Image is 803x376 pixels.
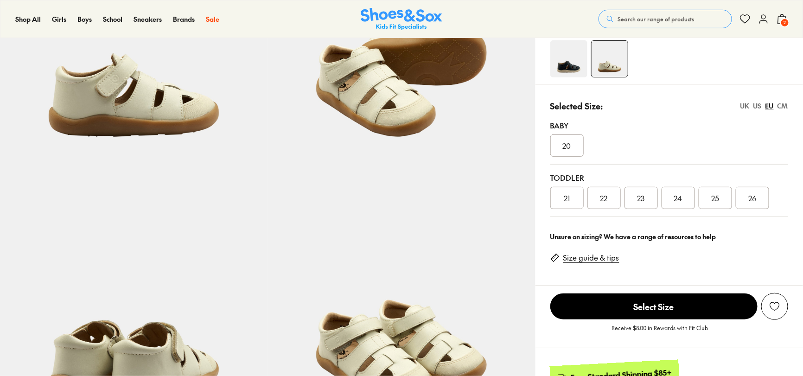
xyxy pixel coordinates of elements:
[550,100,603,112] p: Selected Size:
[563,253,619,263] a: Size guide & tips
[765,101,774,111] div: EU
[206,14,219,24] a: Sale
[592,41,628,77] img: 4-557457_1
[550,232,788,242] div: Unsure on sizing? We have a range of resources to help
[599,10,732,28] button: Search our range of products
[550,40,587,77] img: 4-557453_1
[564,192,570,204] span: 21
[612,324,708,340] p: Receive $8.00 in Rewards with Fit Club
[361,8,442,31] img: SNS_Logo_Responsive.svg
[753,101,762,111] div: US
[637,192,645,204] span: 23
[674,192,682,204] span: 24
[778,101,788,111] div: CM
[740,101,750,111] div: UK
[52,14,66,24] a: Girls
[761,293,788,320] button: Add to Wishlist
[361,8,442,31] a: Shoes & Sox
[15,14,41,24] a: Shop All
[134,14,162,24] a: Sneakers
[711,192,719,204] span: 25
[563,140,571,151] span: 20
[173,14,195,24] a: Brands
[618,15,694,23] span: Search our range of products
[748,192,756,204] span: 26
[550,293,758,319] span: Select Size
[780,18,790,27] span: 2
[777,9,788,29] button: 2
[77,14,92,24] a: Boys
[103,14,122,24] a: School
[550,293,758,320] button: Select Size
[550,120,788,131] div: Baby
[600,192,608,204] span: 22
[550,172,788,183] div: Toddler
